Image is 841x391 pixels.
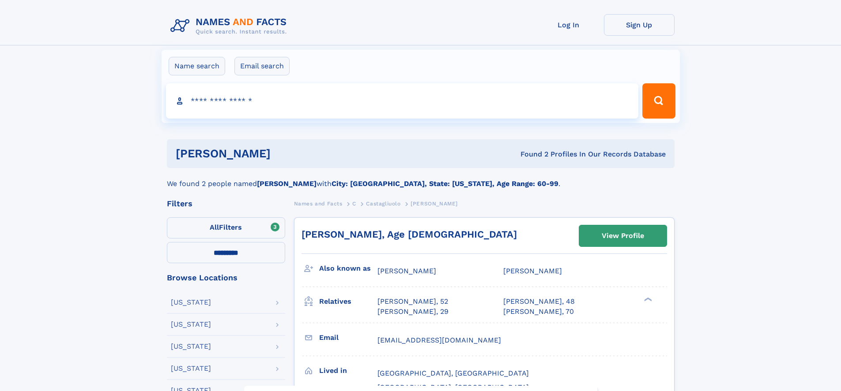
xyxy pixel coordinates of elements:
[234,57,290,75] label: Email search
[167,200,285,208] div: Filters
[503,297,575,306] a: [PERSON_NAME], 48
[411,201,458,207] span: [PERSON_NAME]
[171,343,211,350] div: [US_STATE]
[302,229,517,240] a: [PERSON_NAME], Age [DEMOGRAPHIC_DATA]
[352,198,356,209] a: C
[319,294,377,309] h3: Relatives
[503,267,562,275] span: [PERSON_NAME]
[366,201,400,207] span: Castagliuolo
[377,336,501,344] span: [EMAIL_ADDRESS][DOMAIN_NAME]
[503,307,574,317] a: [PERSON_NAME], 70
[171,321,211,328] div: [US_STATE]
[602,226,644,246] div: View Profile
[319,261,377,276] h3: Also known as
[167,168,675,189] div: We found 2 people named with .
[579,225,667,246] a: View Profile
[319,363,377,378] h3: Lived in
[167,274,285,282] div: Browse Locations
[171,365,211,372] div: [US_STATE]
[210,223,219,231] span: All
[642,83,675,119] button: Search Button
[352,201,356,207] span: C
[377,297,448,306] a: [PERSON_NAME], 52
[166,83,639,119] input: search input
[294,198,343,209] a: Names and Facts
[377,267,436,275] span: [PERSON_NAME]
[377,369,529,377] span: [GEOGRAPHIC_DATA], [GEOGRAPHIC_DATA]
[396,149,666,159] div: Found 2 Profiles In Our Records Database
[377,307,449,317] a: [PERSON_NAME], 29
[366,198,400,209] a: Castagliuolo
[533,14,604,36] a: Log In
[167,217,285,238] label: Filters
[257,179,317,188] b: [PERSON_NAME]
[332,179,558,188] b: City: [GEOGRAPHIC_DATA], State: [US_STATE], Age Range: 60-99
[604,14,675,36] a: Sign Up
[167,14,294,38] img: Logo Names and Facts
[176,148,396,159] h1: [PERSON_NAME]
[319,330,377,345] h3: Email
[642,297,652,302] div: ❯
[169,57,225,75] label: Name search
[171,299,211,306] div: [US_STATE]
